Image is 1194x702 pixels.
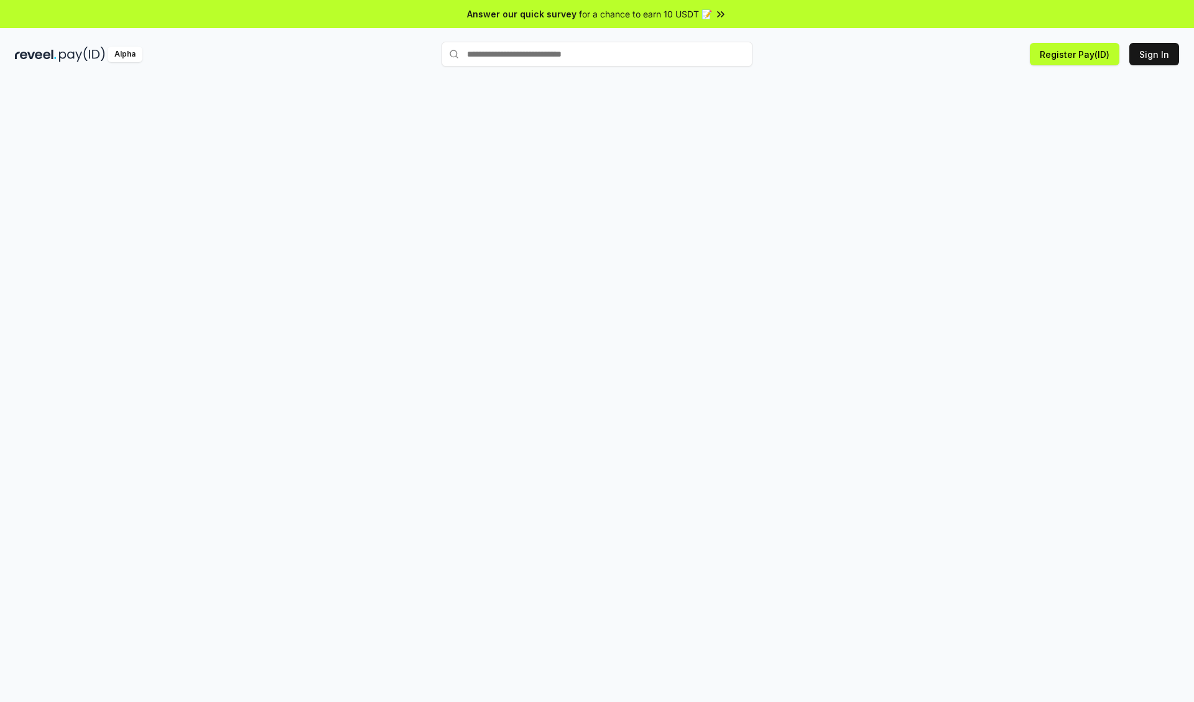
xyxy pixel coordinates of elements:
span: for a chance to earn 10 USDT 📝 [579,7,712,21]
img: pay_id [59,47,105,62]
button: Register Pay(ID) [1030,43,1119,65]
img: reveel_dark [15,47,57,62]
span: Answer our quick survey [467,7,576,21]
div: Alpha [108,47,142,62]
button: Sign In [1129,43,1179,65]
